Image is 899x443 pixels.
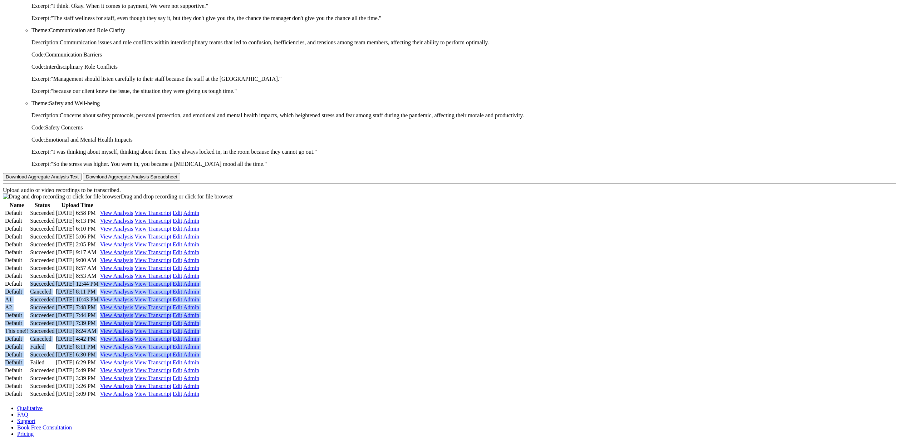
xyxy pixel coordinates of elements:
[31,161,49,167] span: Excerpt
[100,320,133,326] a: View Analysis
[56,210,99,217] td: [DATE] 6:58 PM
[30,367,55,374] td: Succeeded
[173,344,182,350] a: Edit
[183,336,199,342] a: Admin
[134,312,171,318] a: View Transcript
[100,226,133,232] a: View Analysis
[56,288,99,295] td: [DATE] 8:11 PM
[173,351,182,358] a: Edit
[100,265,133,271] a: View Analysis
[5,335,29,343] td: Default
[100,273,133,279] a: View Analysis
[56,280,99,287] td: [DATE] 12:44 PM
[56,233,99,240] td: [DATE] 5:06 PM
[173,241,182,247] a: Edit
[134,328,171,334] a: View Transcript
[100,336,133,342] a: View Analysis
[56,367,99,374] td: [DATE] 5:49 PM
[17,405,43,411] a: Qualitative
[31,137,896,143] p: :
[183,296,199,302] a: Admin
[5,328,29,335] td: This one!!
[31,39,58,45] span: Description
[100,233,133,240] a: View Analysis
[30,249,55,256] td: Succeeded
[45,64,118,70] span: Interdisciplinary Role Conflicts
[51,76,281,82] span: "Management should listen carefully to their staff because the staff at the [GEOGRAPHIC_DATA]."
[30,265,55,272] td: Succeeded
[31,149,49,155] span: Excerpt
[49,100,100,106] span: Safety and Well-being
[30,288,55,295] td: Canceled
[30,296,55,303] td: Succeeded
[134,375,171,381] a: View Transcript
[5,375,29,382] td: Default
[30,335,55,343] td: Canceled
[100,328,133,334] a: View Analysis
[31,76,896,82] p: :
[100,257,133,263] a: View Analysis
[134,249,171,255] a: View Transcript
[173,296,182,302] a: Edit
[183,210,199,216] a: Admin
[31,3,49,9] span: Excerpt
[100,210,133,216] a: View Analysis
[183,359,199,365] a: Admin
[100,375,133,381] a: View Analysis
[56,304,99,311] td: [DATE] 7:48 PM
[30,359,55,366] td: Failed
[134,304,171,310] a: View Transcript
[5,257,29,264] td: Default
[183,391,199,397] a: Admin
[30,304,55,311] td: Succeeded
[30,328,55,335] td: Succeeded
[31,124,44,131] span: Code
[183,344,199,350] a: Admin
[56,272,99,280] td: [DATE] 8:53 AM
[31,51,896,58] p: :
[31,112,896,119] p: :
[134,233,171,240] a: View Transcript
[173,375,182,381] a: Edit
[5,225,29,232] td: Default
[183,241,199,247] a: Admin
[134,383,171,389] a: View Transcript
[100,351,133,358] a: View Analysis
[100,391,133,397] a: View Analysis
[5,217,29,225] td: Default
[31,88,49,94] span: Excerpt
[56,249,99,256] td: [DATE] 9:17 AM
[17,412,28,418] a: FAQ
[134,257,171,263] a: View Transcript
[134,344,171,350] a: View Transcript
[30,280,55,287] td: Succeeded
[134,367,171,373] a: View Transcript
[56,257,99,264] td: [DATE] 9:00 AM
[183,257,199,263] a: Admin
[183,265,199,271] a: Admin
[51,88,237,94] span: "because our client knew the issue, the situation they were giving us tough time."
[134,210,171,216] a: View Transcript
[60,112,524,118] span: Concerns about safety protocols, personal protection, and emotional and mental health impacts, wh...
[30,383,55,390] td: Succeeded
[5,367,29,374] td: Default
[173,289,182,295] a: Edit
[56,390,99,398] td: [DATE] 3:09 PM
[134,226,171,232] a: View Transcript
[134,281,171,287] a: View Transcript
[5,390,29,398] td: Default
[134,320,171,326] a: View Transcript
[30,217,55,225] td: Succeeded
[56,225,99,232] td: [DATE] 6:10 PM
[183,218,199,224] a: Admin
[5,265,29,272] td: Default
[17,418,35,424] a: Support
[30,351,55,358] td: Succeeded
[5,272,29,280] td: Default
[173,210,182,216] a: Edit
[31,88,896,94] p: :
[134,273,171,279] a: View Transcript
[51,15,381,21] span: "The staff wellness for staff, even though they say it, but they don't give you the, the chance t...
[183,351,199,358] a: Admin
[49,27,125,33] span: Communication and Role Clarity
